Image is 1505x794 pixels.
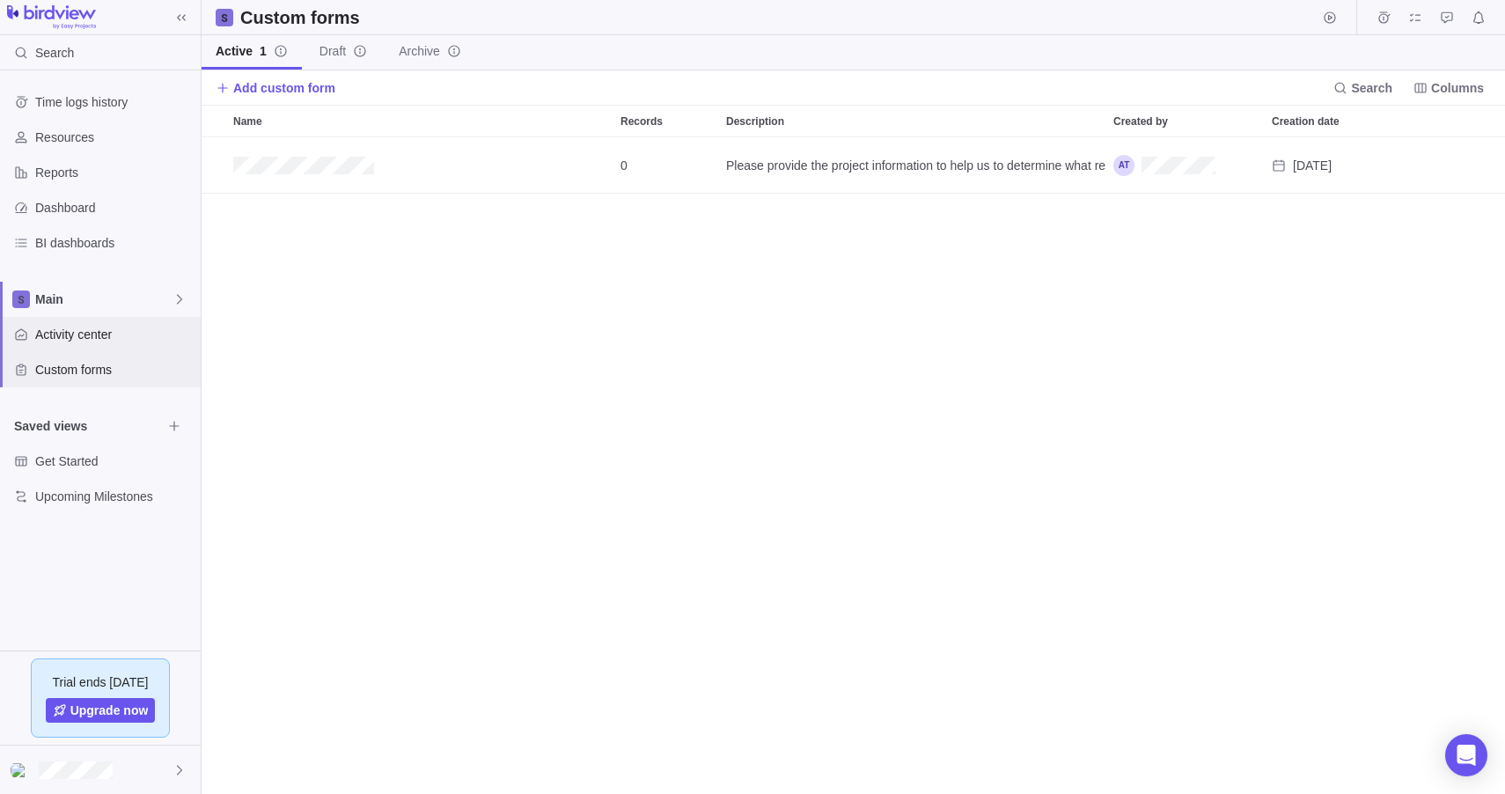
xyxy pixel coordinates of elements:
[719,137,1106,193] div: Please provide the project information to help us to determine what resources your project requires
[35,488,194,505] span: Upcoming Milestones
[53,673,149,691] span: Trial ends [DATE]
[202,35,302,70] a: Active1info-description
[260,44,267,58] span: 1
[353,44,367,58] svg: info-description
[1435,5,1459,30] span: Approval requests
[726,157,1106,174] span: Please provide the project information to help us to determine what resources your project requires
[1293,157,1332,174] span: Aug 20
[1466,5,1491,30] span: Notifications
[162,414,187,438] span: Browse views
[1113,113,1168,130] span: Created by
[1265,106,1423,136] div: Creation date
[1265,137,1423,194] div: Creation date
[305,35,381,70] a: Draftinfo-description
[385,35,475,70] a: Archiveinfo-description
[1106,137,1265,193] div: Alec Turnbull
[14,417,162,435] span: Saved views
[1326,76,1399,100] span: Search
[233,113,262,130] span: Name
[319,42,346,60] span: Draft
[35,452,194,470] span: Get Started
[240,5,360,30] h2: Custom forms
[613,137,719,193] div: 0
[70,702,149,719] span: Upgrade now
[1445,734,1487,776] div: Open Intercom Messenger
[35,290,173,308] span: Main
[613,106,719,136] div: Records
[1272,113,1340,130] span: Creation date
[1403,5,1428,30] span: My assignments
[216,42,267,60] span: Active
[1371,13,1396,27] a: Time logs
[620,157,628,174] span: 0
[233,79,335,97] span: Add custom form
[1351,79,1392,97] span: Search
[226,137,613,194] div: Name
[35,199,194,217] span: Dashboard
[1466,13,1491,27] a: Notifications
[1406,76,1491,100] span: Columns
[35,93,194,111] span: Time logs history
[202,137,1505,794] div: grid
[35,164,194,181] span: Reports
[35,234,194,252] span: BI dashboards
[1106,137,1265,194] div: Created by
[216,76,335,100] span: Add custom form
[726,113,784,130] span: Description
[620,113,663,130] span: Records
[1435,13,1459,27] a: Approval requests
[399,42,440,60] span: Archive
[1106,106,1265,136] div: Created by
[7,5,96,30] img: logo
[46,698,156,723] a: Upgrade now
[11,760,32,781] div: Alec Turnbull
[35,326,194,343] span: Activity center
[1371,5,1396,30] span: Time logs
[719,137,1106,194] div: Description
[274,44,288,58] svg: info-description
[35,44,74,62] span: Search
[719,106,1106,136] div: Description
[1318,5,1342,30] span: Start timer
[11,763,32,777] img: Show
[447,44,461,58] svg: info-description
[226,106,613,136] div: Name
[35,361,194,379] span: Custom forms
[35,129,194,146] span: Resources
[1431,79,1484,97] span: Columns
[1403,13,1428,27] a: My assignments
[613,137,719,194] div: Records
